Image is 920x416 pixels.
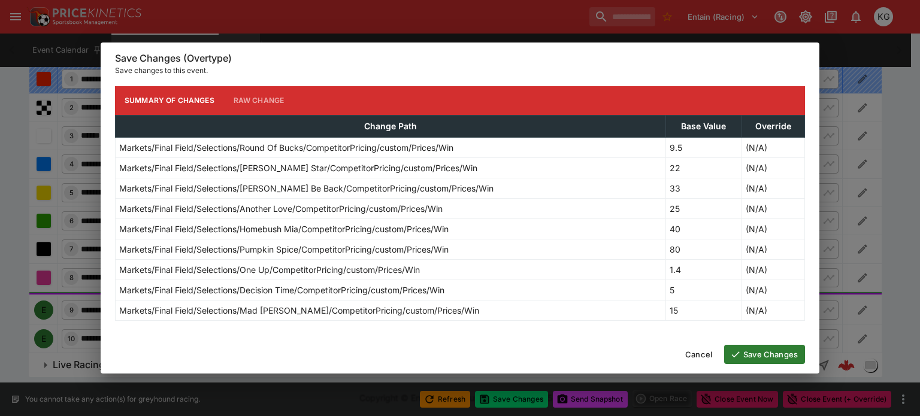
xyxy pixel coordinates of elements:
[666,178,742,198] td: 33
[742,300,804,320] td: (N/A)
[119,263,420,276] p: Markets/Final Field/Selections/One Up/CompetitorPricing/custom/Prices/Win
[666,137,742,157] td: 9.5
[119,304,479,317] p: Markets/Final Field/Selections/Mad [PERSON_NAME]/CompetitorPricing/custom/Prices/Win
[666,259,742,280] td: 1.4
[724,345,805,364] button: Save Changes
[224,86,294,115] button: Raw Change
[666,218,742,239] td: 40
[742,137,804,157] td: (N/A)
[116,115,666,137] th: Change Path
[119,223,449,235] p: Markets/Final Field/Selections/Homebush Mia/CompetitorPricing/custom/Prices/Win
[742,239,804,259] td: (N/A)
[115,86,224,115] button: Summary of Changes
[742,178,804,198] td: (N/A)
[115,52,805,65] h6: Save Changes (Overtype)
[119,141,453,154] p: Markets/Final Field/Selections/Round Of Bucks/CompetitorPricing/custom/Prices/Win
[666,300,742,320] td: 15
[666,239,742,259] td: 80
[115,65,805,77] p: Save changes to this event.
[666,115,742,137] th: Base Value
[742,280,804,300] td: (N/A)
[742,157,804,178] td: (N/A)
[119,182,494,195] p: Markets/Final Field/Selections/[PERSON_NAME] Be Back/CompetitorPricing/custom/Prices/Win
[742,259,804,280] td: (N/A)
[742,198,804,218] td: (N/A)
[119,284,444,296] p: Markets/Final Field/Selections/Decision Time/CompetitorPricing/custom/Prices/Win
[666,157,742,178] td: 22
[666,280,742,300] td: 5
[119,243,449,256] p: Markets/Final Field/Selections/Pumpkin Spice/CompetitorPricing/custom/Prices/Win
[742,115,804,137] th: Override
[119,202,443,215] p: Markets/Final Field/Selections/Another Love/CompetitorPricing/custom/Prices/Win
[119,162,477,174] p: Markets/Final Field/Selections/[PERSON_NAME] Star/CompetitorPricing/custom/Prices/Win
[742,218,804,239] td: (N/A)
[666,198,742,218] td: 25
[678,345,719,364] button: Cancel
